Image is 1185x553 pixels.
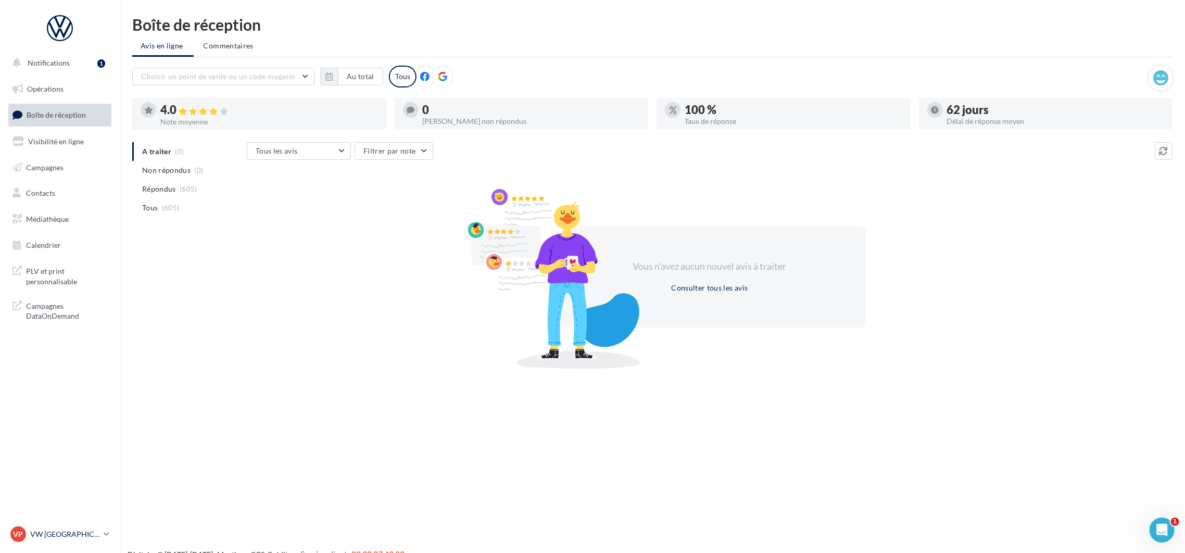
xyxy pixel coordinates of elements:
div: 4.0 [160,104,378,116]
span: Médiathèque [26,215,69,223]
span: Répondus [142,184,176,194]
span: Campagnes DataOnDemand [26,299,107,321]
button: Tous les avis [247,142,351,160]
span: Contacts [26,188,55,197]
div: Boîte de réception [132,17,1173,32]
span: Boîte de réception [27,110,86,119]
a: Campagnes [6,157,114,179]
span: Notifications [28,58,70,67]
div: 62 jours [947,104,1165,116]
div: Vous n'avez aucun nouvel avis à traiter [620,260,799,273]
div: [PERSON_NAME] non répondus [423,118,640,125]
div: 0 [423,104,640,116]
span: Commentaires [204,41,254,51]
span: Tous les avis [256,146,298,155]
button: Au total [320,68,383,85]
div: 100 % [685,104,902,116]
span: VP [14,529,23,539]
span: Opérations [27,84,64,93]
button: Au total [338,68,383,85]
a: Boîte de réception [6,104,114,126]
span: 1 [1171,518,1179,526]
span: (605) [180,185,197,193]
a: PLV et print personnalisable [6,260,114,291]
button: Filtrer par note [355,142,433,160]
div: Note moyenne [160,118,378,125]
span: Calendrier [26,241,61,249]
div: Taux de réponse [685,118,902,125]
div: Tous [389,66,417,87]
a: Campagnes DataOnDemand [6,295,114,325]
a: Opérations [6,78,114,100]
a: Contacts [6,182,114,204]
span: PLV et print personnalisable [26,264,107,286]
button: Notifications 1 [6,52,109,74]
div: 1 [97,59,105,68]
span: (605) [162,204,180,212]
span: Campagnes [26,162,64,171]
span: Visibilité en ligne [28,137,84,146]
a: Visibilité en ligne [6,131,114,153]
button: Choisir un point de vente ou un code magasin [132,68,314,85]
span: Choisir un point de vente ou un code magasin [141,72,295,81]
div: Délai de réponse moyen [947,118,1165,125]
span: Tous [142,203,158,213]
p: VW [GEOGRAPHIC_DATA] 20 [30,529,99,539]
a: VP VW [GEOGRAPHIC_DATA] 20 [8,524,111,544]
span: Non répondus [142,165,191,175]
a: Calendrier [6,234,114,256]
iframe: Intercom live chat [1150,518,1175,543]
span: (0) [195,166,204,174]
a: Médiathèque [6,208,114,230]
button: Consulter tous les avis [667,282,752,294]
